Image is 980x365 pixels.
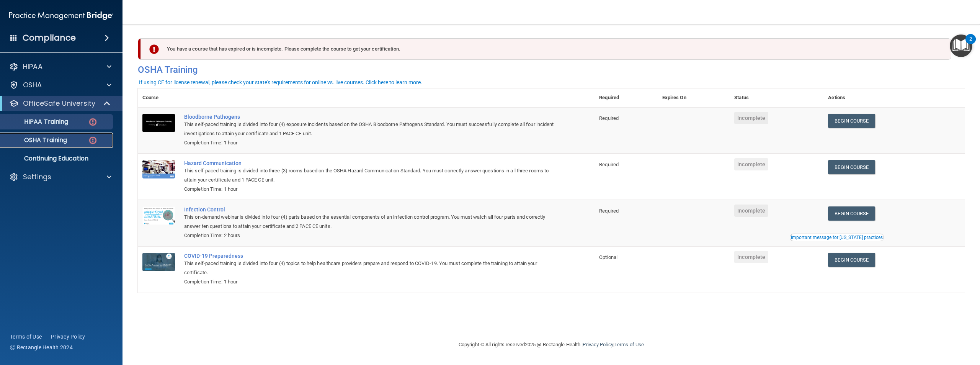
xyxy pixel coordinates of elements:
[730,88,823,107] th: Status
[9,80,111,90] a: OSHA
[734,251,768,263] span: Incomplete
[184,231,556,240] div: Completion Time: 2 hours
[599,208,619,214] span: Required
[5,118,68,126] p: HIPAA Training
[184,259,556,277] div: This self-paced training is divided into four (4) topics to help healthcare providers prepare and...
[9,62,111,71] a: HIPAA
[5,136,67,144] p: OSHA Training
[23,172,51,182] p: Settings
[88,136,98,145] img: danger-circle.6113f641.png
[790,234,884,241] button: Read this if you are a dental practitioner in the state of CA
[23,80,42,90] p: OSHA
[138,88,180,107] th: Course
[828,160,875,174] a: Begin Course
[9,172,111,182] a: Settings
[184,206,556,213] a: Infection Control
[848,311,971,341] iframe: Drift Widget Chat Controller
[184,114,556,120] a: Bloodborne Pathogens
[823,88,965,107] th: Actions
[23,62,42,71] p: HIPAA
[734,112,768,124] span: Incomplete
[658,88,730,107] th: Expires On
[23,99,95,108] p: OfficeSafe University
[141,38,951,60] div: You have a course that has expired or is incomplete. Please complete the course to get your certi...
[10,333,42,340] a: Terms of Use
[969,39,972,49] div: 2
[734,205,768,217] span: Incomplete
[149,44,159,54] img: exclamation-circle-solid-danger.72ef9ffc.png
[138,79,423,86] button: If using CE for license renewal, please check your state's requirements for online vs. live cours...
[599,162,619,167] span: Required
[10,344,73,351] span: Ⓒ Rectangle Health 2024
[184,277,556,286] div: Completion Time: 1 hour
[184,160,556,166] a: Hazard Communication
[828,206,875,221] a: Begin Course
[583,342,613,347] a: Privacy Policy
[599,254,617,260] span: Optional
[9,8,113,23] img: PMB logo
[412,332,691,357] div: Copyright © All rights reserved 2025 @ Rectangle Health | |
[184,253,556,259] a: COVID-19 Preparedness
[138,64,965,75] h4: OSHA Training
[791,235,883,240] div: Important message for [US_STATE] practices
[734,158,768,170] span: Incomplete
[184,213,556,231] div: This on-demand webinar is divided into four (4) parts based on the essential components of an inf...
[614,342,644,347] a: Terms of Use
[828,253,875,267] a: Begin Course
[184,185,556,194] div: Completion Time: 1 hour
[51,333,85,340] a: Privacy Policy
[5,155,109,162] p: Continuing Education
[950,34,972,57] button: Open Resource Center, 2 new notifications
[184,120,556,138] div: This self-paced training is divided into four (4) exposure incidents based on the OSHA Bloodborne...
[184,166,556,185] div: This self-paced training is divided into three (3) rooms based on the OSHA Hazard Communication S...
[9,99,111,108] a: OfficeSafe University
[23,33,76,43] h4: Compliance
[184,138,556,147] div: Completion Time: 1 hour
[88,117,98,127] img: danger-circle.6113f641.png
[599,115,619,121] span: Required
[595,88,657,107] th: Required
[828,114,875,128] a: Begin Course
[139,80,422,85] div: If using CE for license renewal, please check your state's requirements for online vs. live cours...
